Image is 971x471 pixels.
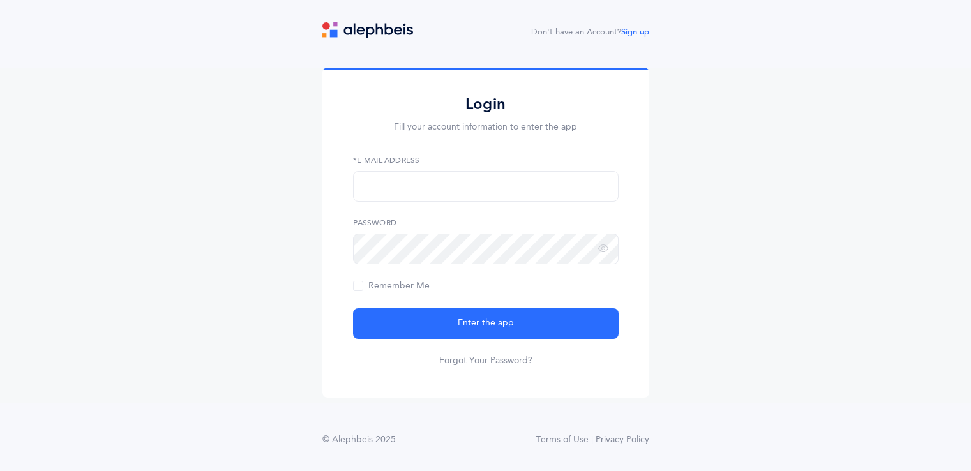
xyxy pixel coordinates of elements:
label: Password [353,217,619,228]
a: Terms of Use | Privacy Policy [536,433,649,447]
button: Enter the app [353,308,619,339]
div: © Alephbeis 2025 [322,433,396,447]
p: Fill your account information to enter the app [353,121,619,134]
div: Don't have an Account? [531,26,649,39]
a: Sign up [621,27,649,36]
span: Remember Me [353,281,430,291]
h2: Login [353,94,619,114]
label: *E-Mail Address [353,154,619,166]
span: Enter the app [458,317,514,330]
a: Forgot Your Password? [439,354,532,367]
img: logo.svg [322,22,413,38]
